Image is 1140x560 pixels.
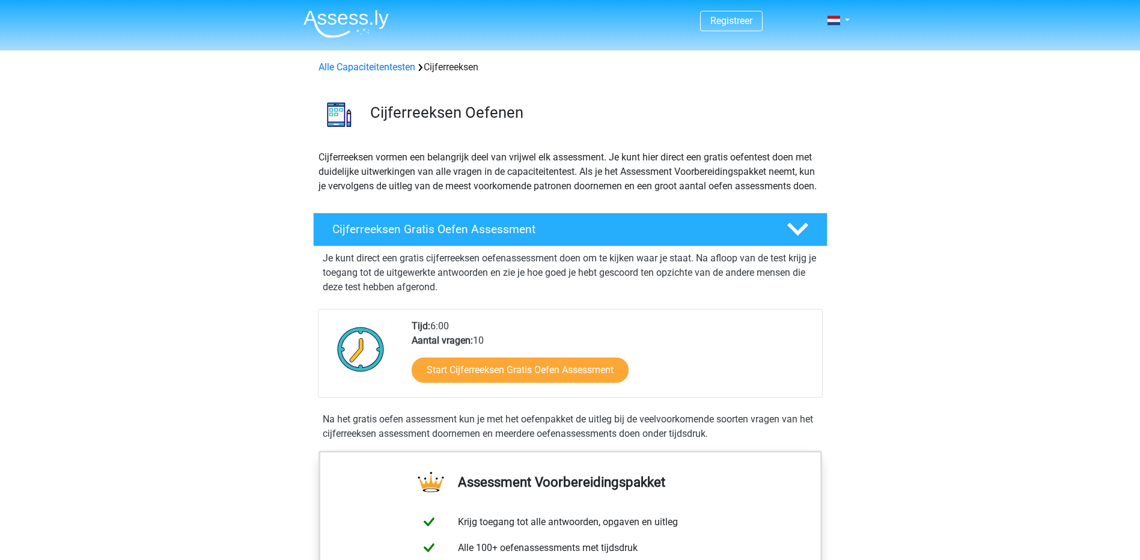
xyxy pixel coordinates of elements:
[370,103,818,122] h3: Cijferreeksen Oefenen
[403,319,821,397] div: 6:00 10
[303,10,389,38] img: Assessly
[319,150,822,193] p: Cijferreeksen vormen een belangrijk deel van vrijwel elk assessment. Je kunt hier direct een grat...
[710,15,752,26] a: Registreer
[332,222,767,236] h4: Cijferreeksen Gratis Oefen Assessment
[323,251,818,294] p: Je kunt direct een gratis cijferreeksen oefenassessment doen om te kijken waar je staat. Na afloo...
[331,319,391,379] img: Klok
[314,60,827,75] div: Cijferreeksen
[412,320,430,332] b: Tijd:
[412,335,473,346] b: Aantal vragen:
[412,358,629,383] a: Start Cijferreeksen Gratis Oefen Assessment
[319,61,415,73] a: Alle Capaciteitentesten
[314,89,365,140] img: cijferreeksen
[318,412,823,441] div: Na het gratis oefen assessment kun je met het oefenpakket de uitleg bij de veelvoorkomende soorte...
[308,213,832,246] a: Cijferreeksen Gratis Oefen Assessment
